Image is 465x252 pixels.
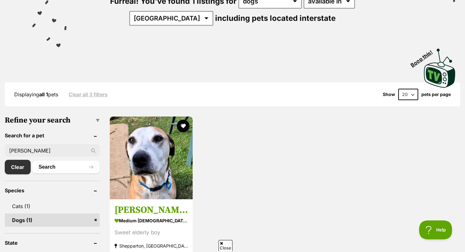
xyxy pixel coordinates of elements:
[424,49,456,88] img: PetRescue TV logo
[5,116,100,125] h3: Refine your search
[115,216,188,225] strong: medium [DEMOGRAPHIC_DATA] Dog
[5,188,100,193] header: Species
[421,92,451,97] label: pets per page
[115,242,188,250] strong: Shepparton, [GEOGRAPHIC_DATA]
[219,240,232,251] span: Close
[383,92,395,97] span: Show
[419,220,452,239] iframe: Help Scout Beacon - Open
[115,228,188,237] div: Sweet elderly boy
[424,43,456,89] a: Boop this!
[32,161,100,173] button: Search
[110,117,193,199] img: Ronnie - Bull Arab x Staffordshire Bull Terrier Dog
[5,200,100,213] a: Cats (1)
[5,213,100,227] a: Dogs (1)
[410,45,439,68] span: Boop this!
[215,14,336,23] span: including pets located interstate
[69,92,108,97] a: Clear all 3 filters
[5,240,100,246] header: State
[14,91,58,98] span: Displaying pets
[115,204,188,216] h3: [PERSON_NAME]
[177,120,189,132] button: favourite
[5,145,100,157] input: Toby
[39,91,48,98] strong: all 1
[5,133,100,138] header: Search for a pet
[5,160,31,174] a: Clear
